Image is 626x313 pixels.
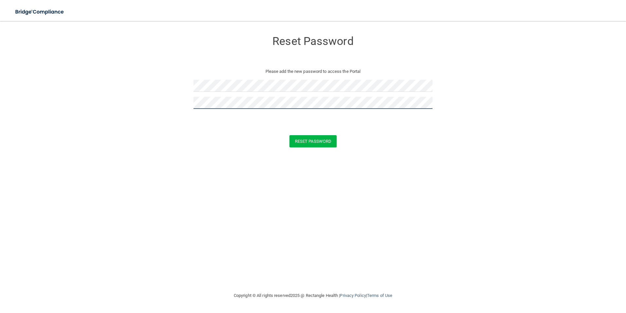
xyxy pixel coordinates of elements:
iframe: Drift Widget Chat Controller [513,266,618,293]
a: Privacy Policy [340,293,366,298]
p: Please add the new password to access the Portal [198,68,428,75]
a: Terms of Use [367,293,392,298]
div: Copyright © All rights reserved 2025 @ Rectangle Health | | [193,285,433,306]
img: bridge_compliance_login_screen.278c3ca4.svg [10,5,70,19]
button: Reset Password [289,135,337,147]
h3: Reset Password [193,35,433,47]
